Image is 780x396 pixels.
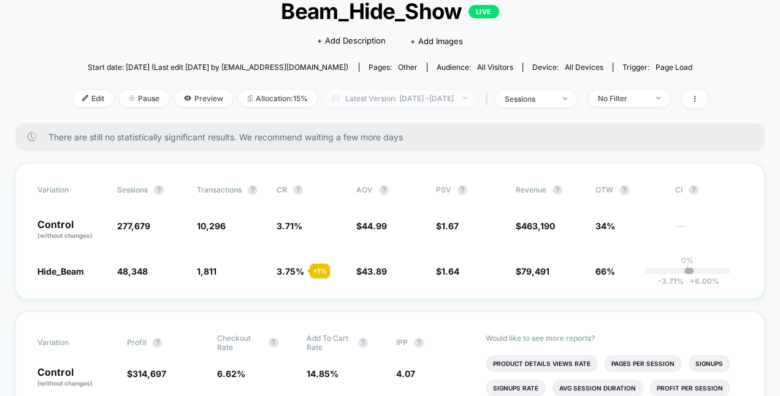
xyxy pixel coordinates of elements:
[595,185,663,195] span: OTW
[356,185,373,194] span: AOV
[332,95,339,101] img: calendar
[175,90,232,107] span: Preview
[468,5,499,18] p: LIVE
[307,368,338,379] span: 14.85 %
[37,219,105,240] p: Control
[689,185,698,195] button: ?
[437,63,513,72] div: Audience:
[565,63,603,72] span: all devices
[127,368,166,379] span: $
[369,63,418,72] div: Pages:
[269,338,278,348] button: ?
[619,185,629,195] button: ?
[457,185,467,195] button: ?
[120,90,169,107] span: Pause
[132,368,166,379] span: 314,697
[684,276,719,286] span: 6.00 %
[396,338,408,347] span: IPP
[127,338,147,347] span: Profit
[307,333,352,352] span: Add To Cart Rate
[516,221,555,231] span: $
[117,221,150,231] span: 277,679
[505,94,554,104] div: sessions
[598,94,647,103] div: No Filter
[656,97,660,99] img: end
[563,97,567,100] img: end
[681,256,694,265] p: 0%
[362,266,387,276] span: 43.89
[293,185,303,195] button: ?
[277,221,302,231] span: 3.71 %
[414,338,424,348] button: ?
[129,95,135,101] img: end
[595,221,615,231] span: 34%
[658,276,684,286] span: -3.71 %
[522,63,613,72] span: Device:
[410,36,463,46] span: + Add Images
[483,90,495,108] span: |
[442,221,459,231] span: 1.67
[217,368,245,379] span: 6.62 %
[356,221,387,231] span: $
[477,63,513,72] span: All Visitors
[656,63,692,72] span: Page Load
[37,367,115,388] p: Control
[48,132,740,142] span: There are still no statistically significant results. We recommend waiting a few more days
[436,221,459,231] span: $
[622,63,692,72] div: Trigger:
[521,266,549,276] span: 79,491
[197,266,216,276] span: 1,811
[675,223,743,240] span: ---
[552,185,562,195] button: ?
[436,266,459,276] span: $
[217,333,262,352] span: Checkout Rate
[486,355,598,372] li: Product Details Views Rate
[379,185,389,195] button: ?
[516,185,546,194] span: Revenue
[154,185,164,195] button: ?
[362,221,387,231] span: 44.99
[277,266,304,276] span: 3.75 %
[248,185,258,195] button: ?
[516,266,549,276] span: $
[37,266,84,276] span: Hide_Beam
[604,355,682,372] li: Pages Per Session
[356,266,387,276] span: $
[686,265,689,274] p: |
[323,90,476,107] span: Latest Version: [DATE] - [DATE]
[398,63,418,72] span: other
[463,97,467,99] img: end
[396,368,415,379] span: 4.07
[37,185,105,195] span: Variation
[675,185,743,195] span: CI
[310,264,330,278] div: + 1 %
[197,185,242,194] span: Transactions
[277,185,287,194] span: CR
[82,95,88,101] img: edit
[73,90,113,107] span: Edit
[317,35,386,47] span: + Add Description
[88,63,348,72] span: Start date: [DATE] (Last edit [DATE] by [EMAIL_ADDRESS][DOMAIN_NAME])
[37,333,105,352] span: Variation
[153,338,162,348] button: ?
[521,221,555,231] span: 463,190
[358,338,368,348] button: ?
[442,266,459,276] span: 1.64
[117,185,148,194] span: Sessions
[688,355,730,372] li: Signups
[690,276,695,286] span: +
[117,266,148,276] span: 48,348
[595,266,615,276] span: 66%
[37,379,93,387] span: (without changes)
[37,232,93,239] span: (without changes)
[197,221,226,231] span: 10,296
[436,185,451,194] span: PSV
[486,333,743,343] p: Would like to see more reports?
[239,90,317,107] span: Allocation: 15%
[248,95,253,102] img: rebalance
